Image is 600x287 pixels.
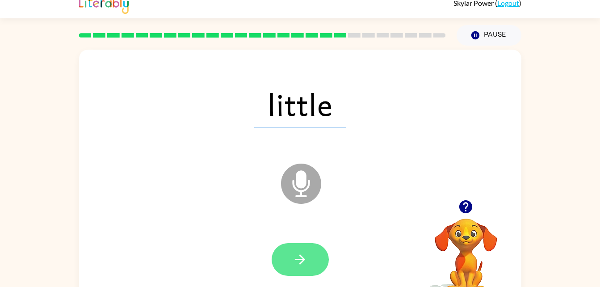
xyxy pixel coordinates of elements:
span: little [254,81,346,127]
button: Pause [457,25,521,46]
